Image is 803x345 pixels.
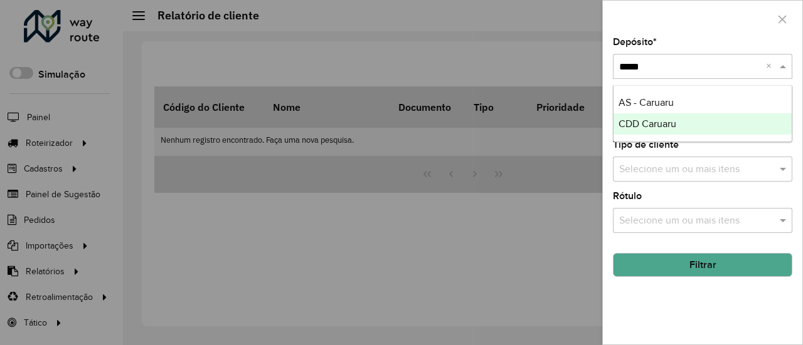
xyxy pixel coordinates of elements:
label: Tipo de cliente [613,137,679,152]
label: Depósito [613,34,657,49]
button: Filtrar [613,253,792,277]
ng-dropdown-panel: Options list [613,85,793,142]
span: AS - Caruaru [619,97,674,108]
span: Clear all [766,59,777,74]
span: CDD Caruaru [619,118,676,129]
label: Rótulo [613,188,642,203]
